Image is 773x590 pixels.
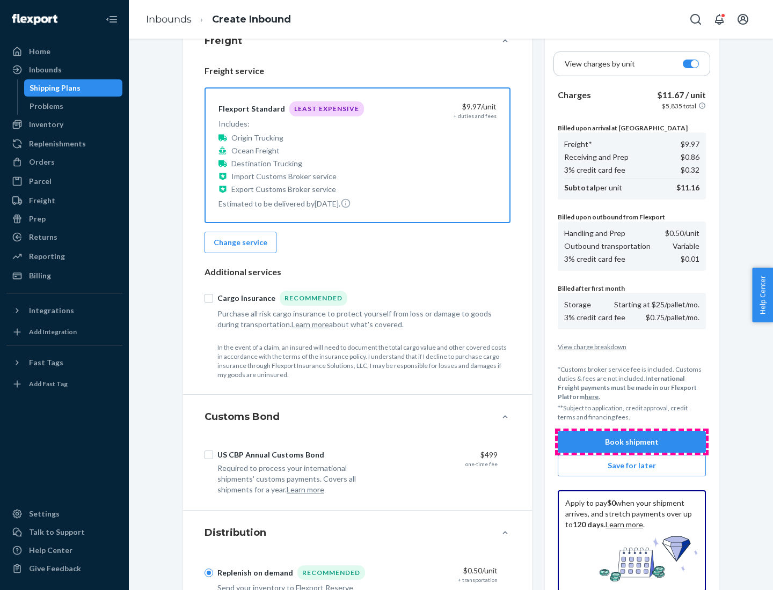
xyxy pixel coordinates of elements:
div: Least Expensive [289,101,364,116]
a: Add Integration [6,323,122,341]
div: one-time fee [465,460,498,468]
p: $0.01 [681,254,699,264]
p: per unit [564,182,622,193]
p: $5,835 total [662,101,696,110]
button: Save for later [558,455,706,476]
button: Close Navigation [101,9,122,30]
a: Parcel [6,173,122,190]
input: Cargo InsuranceRecommended [205,294,213,303]
b: $0 [607,498,616,507]
button: Learn more [291,319,329,330]
p: Freight* [564,139,592,150]
a: Add Fast Tag [6,375,122,393]
p: 3% credit card fee [564,254,625,264]
div: Required to process your international shipments' customs payments. Covers all shipments for a year. [217,463,377,495]
a: Reporting [6,248,122,265]
p: Ocean Freight [231,145,280,156]
ol: breadcrumbs [137,4,300,35]
button: Give Feedback [6,560,122,577]
div: + transportation [458,576,498,584]
p: Billed upon outbound from Flexport [558,212,706,222]
b: International Freight payments must be made in our Flexport Platform . [558,374,697,401]
div: Parcel [29,176,52,187]
p: Includes: [218,119,364,129]
a: Learn more [606,520,643,529]
div: Talk to Support [29,527,85,537]
a: Inbounds [146,13,192,25]
p: Variable [673,241,699,252]
h4: Distribution [205,526,266,540]
a: Home [6,43,122,60]
p: Additional services [205,266,511,278]
div: Give Feedback [29,563,81,574]
a: Talk to Support [6,523,122,541]
div: Billing [29,270,51,281]
button: Integrations [6,302,122,319]
a: here [585,393,599,401]
button: Change service [205,232,276,253]
button: Book shipment [558,431,706,453]
b: Charges [558,90,591,100]
a: Problems [24,98,123,115]
div: Settings [29,508,60,519]
p: Starting at $25/pallet/mo. [614,299,699,310]
div: Prep [29,213,46,224]
a: Settings [6,505,122,522]
p: $0.75/pallet/mo. [646,312,699,323]
p: Import Customs Broker service [231,171,337,182]
div: Add Fast Tag [29,379,68,388]
p: $11.16 [676,182,699,193]
div: Fast Tags [29,357,63,368]
a: Replenishments [6,135,122,152]
div: Recommended [297,565,365,580]
b: 120 days [573,520,604,529]
p: Storage [564,299,591,310]
div: Inventory [29,119,63,130]
p: Billed after first month [558,284,706,293]
a: Create Inbound [212,13,291,25]
p: **Subject to application, credit approval, credit terms and financing fees. [558,403,706,422]
div: Home [29,46,50,57]
a: Inventory [6,116,122,133]
p: $0.50 /unit [665,228,699,239]
div: Problems [30,101,63,112]
div: Returns [29,232,57,242]
p: View charges by unit [565,58,635,69]
div: Replenishments [29,138,86,149]
h4: Freight [205,34,242,48]
button: Open account menu [732,9,754,30]
p: Origin Trucking [231,132,283,143]
p: 3% credit card fee [564,312,625,323]
p: Outbound transportation [564,241,651,252]
a: Prep [6,210,122,227]
div: Purchase all risk cargo insurance to protect yourself from loss or damage to goods during transpo... [217,308,498,330]
div: Add Integration [29,327,77,336]
div: + duties and fees [454,112,497,120]
h4: Customs Bond [205,410,280,424]
div: Replenish on demand [217,567,293,578]
p: $11.67 / unit [657,89,706,101]
div: Shipping Plans [30,83,81,93]
div: Integrations [29,305,74,316]
div: Cargo Insurance [217,293,275,304]
a: Help Center [6,542,122,559]
button: Help Center [752,268,773,322]
p: Apply to pay when your shipment arrives, and stretch payments over up to . . [565,498,698,530]
a: Returns [6,228,122,246]
button: Open notifications [709,9,730,30]
button: View charge breakdown [558,342,706,351]
div: Help Center [29,545,72,556]
p: $0.32 [681,165,699,175]
p: Destination Trucking [231,158,302,169]
p: Freight service [205,65,511,77]
p: Billed upon arrival at [GEOGRAPHIC_DATA] [558,123,706,132]
div: Recommended [280,291,347,305]
div: $499 [386,449,498,460]
div: Reporting [29,251,65,262]
b: Subtotal [564,183,596,192]
p: 3% credit card fee [564,165,625,175]
img: Flexport logo [12,14,57,25]
a: Billing [6,267,122,284]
